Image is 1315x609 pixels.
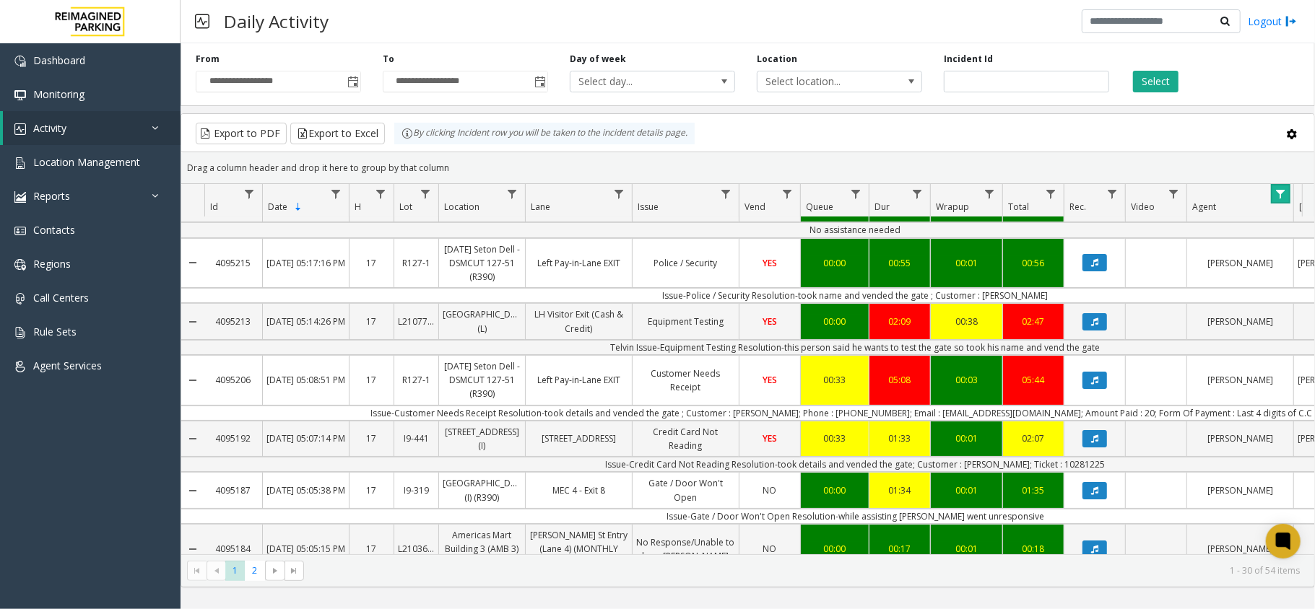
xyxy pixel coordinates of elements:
[263,311,349,332] a: [DATE] 05:14:26 PM
[1187,369,1293,390] a: [PERSON_NAME]
[196,123,287,144] button: Export to PDF
[873,256,926,270] div: 00:55
[804,315,865,328] div: 00:00
[873,315,926,328] div: 02:09
[801,369,869,390] a: 00:33
[14,327,26,338] img: 'icon'
[1003,428,1064,449] a: 02:07
[633,363,739,398] a: Customer Needs Receipt
[204,538,262,559] a: 4095184
[934,483,999,497] div: 00:01
[399,201,412,213] span: Lot
[801,538,869,559] a: 00:00
[350,480,394,501] a: 17
[745,201,765,213] span: Vend
[402,128,413,139] img: infoIcon.svg
[1248,14,1297,29] a: Logout
[33,155,140,169] span: Location Management
[181,467,204,513] a: Collapse Details
[394,123,695,144] div: By clicking Incident row you will be taken to the incident details page.
[873,483,926,497] div: 01:34
[350,428,394,449] a: 17
[980,184,999,203] a: Wrapup Filter Menu
[285,561,304,581] span: Go to the last page
[290,123,385,144] button: Export to Excel
[195,4,209,39] img: pageIcon
[263,428,349,449] a: [DATE] 05:07:14 PM
[439,356,525,405] a: [DATE] Seton Dell - DSMCUT 127-51 (R390)
[739,538,800,559] a: NO
[263,369,349,390] a: [DATE] 05:08:51 PM
[394,428,438,449] a: I9-441
[570,71,702,92] span: Select day...
[350,538,394,559] a: 17
[804,431,865,445] div: 00:33
[416,184,435,203] a: Lot Filter Menu
[288,565,300,577] span: Go to the last page
[265,561,285,581] span: Go to the next page
[181,519,204,579] a: Collapse Details
[931,253,1002,273] a: 00:01
[292,201,304,213] span: Sortable
[1003,369,1064,390] a: 05:44
[204,369,262,390] a: 4095206
[869,480,930,501] a: 01:34
[778,184,797,203] a: Vend Filter Menu
[716,184,736,203] a: Issue Filter Menu
[225,561,245,580] span: Page 1
[1003,311,1064,332] a: 02:47
[526,304,632,338] a: LH Visitor Exit (Cash & Credit)
[14,56,26,67] img: 'icon'
[531,201,550,213] span: Lane
[217,4,336,39] h3: Daily Activity
[204,311,262,332] a: 4095213
[33,87,84,101] span: Monitoring
[1003,253,1064,273] a: 00:56
[383,53,394,66] label: To
[739,428,800,449] a: YES
[263,253,349,273] a: [DATE] 05:17:16 PM
[931,428,1002,449] a: 00:01
[14,225,26,237] img: 'icon'
[801,480,869,501] a: 00:00
[1008,201,1029,213] span: Total
[869,538,930,559] a: 00:17
[394,369,438,390] a: R127-1
[1187,253,1293,273] a: [PERSON_NAME]
[526,369,632,390] a: Left Pay-in-Lane EXIT
[570,53,626,66] label: Day of week
[526,428,632,449] a: [STREET_ADDRESS]
[14,361,26,372] img: 'icon'
[934,256,999,270] div: 00:01
[763,257,777,269] span: YES
[739,253,800,273] a: YES
[739,311,800,332] a: YES
[181,416,204,462] a: Collapse Details
[804,256,865,270] div: 00:00
[14,293,26,304] img: 'icon'
[869,428,930,449] a: 01:33
[269,565,281,577] span: Go to the next page
[609,184,629,203] a: Lane Filter Menu
[1007,315,1060,328] div: 02:47
[804,483,865,497] div: 00:00
[757,53,797,66] label: Location
[1041,184,1061,203] a: Total Filter Menu
[526,480,632,501] a: MEC 4 - Exit 8
[739,480,800,501] a: NO
[1133,71,1179,92] button: Select
[1164,184,1184,203] a: Video Filter Menu
[934,315,999,328] div: 00:38
[1007,373,1060,387] div: 05:44
[196,53,220,66] label: From
[944,53,993,66] label: Incident Id
[14,259,26,271] img: 'icon'
[633,532,739,566] a: No Response/Unable to hear [PERSON_NAME]
[326,184,346,203] a: Date Filter Menu
[875,201,890,213] span: Dur
[263,538,349,559] a: [DATE] 05:05:15 PM
[439,304,525,338] a: [GEOGRAPHIC_DATA] (L)
[1007,483,1060,497] div: 01:35
[1187,480,1293,501] a: [PERSON_NAME]
[1271,184,1290,203] a: Agent Filter Menu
